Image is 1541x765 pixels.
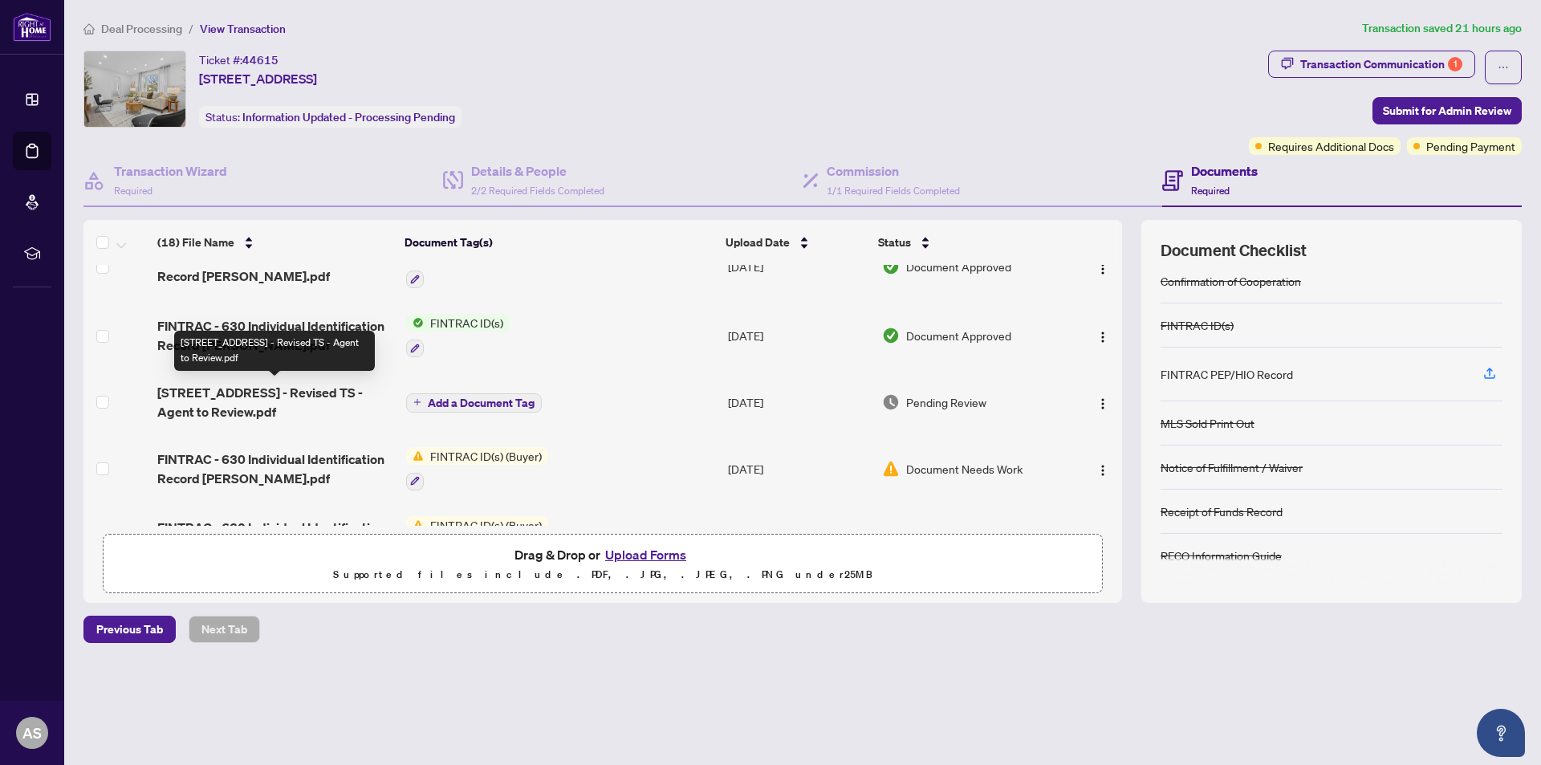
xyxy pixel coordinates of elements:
div: [STREET_ADDRESS] - Revised TS - Agent to Review.pdf [174,331,375,371]
div: RECO Information Guide [1161,547,1282,564]
button: Status IconFINTRAC ID(s) [406,314,510,357]
button: Logo [1090,389,1116,415]
img: Document Status [882,258,900,275]
img: Logo [1096,464,1109,477]
span: home [83,23,95,35]
div: FINTRAC ID(s) [1161,316,1234,334]
div: Confirmation of Cooperation [1161,272,1301,290]
span: plus [413,398,421,406]
div: Transaction Communication [1300,51,1462,77]
span: Pending Review [906,393,986,411]
button: Logo [1090,254,1116,279]
span: FINTRAC ID(s) [424,314,510,332]
img: Status Icon [406,447,424,465]
span: Drag & Drop orUpload FormsSupported files include .PDF, .JPG, .JPEG, .PNG under25MB [104,535,1102,594]
td: [DATE] [722,370,875,434]
button: Add a Document Tag [406,393,542,413]
h4: Documents [1191,161,1258,181]
button: Next Tab [189,616,260,643]
div: Notice of Fulfillment / Waiver [1161,458,1303,476]
img: Logo [1096,397,1109,410]
li: / [189,19,193,38]
span: 1/1 Required Fields Completed [827,185,960,197]
button: Add a Document Tag [406,392,542,413]
span: Submit for Admin Review [1383,98,1511,124]
div: 1 [1448,57,1462,71]
img: Document Status [882,327,900,344]
span: [STREET_ADDRESS] [199,69,317,88]
td: [DATE] [722,434,875,503]
span: Upload Date [726,234,790,251]
span: ellipsis [1498,62,1509,73]
button: Submit for Admin Review [1372,97,1522,124]
img: Document Status [882,460,900,478]
article: Transaction saved 21 hours ago [1362,19,1522,38]
h4: Transaction Wizard [114,161,227,181]
img: Status Icon [406,516,424,534]
span: 2/2 Required Fields Completed [471,185,604,197]
span: Required [114,185,152,197]
img: Logo [1096,331,1109,344]
div: MLS Sold Print Out [1161,414,1254,432]
img: IMG-E12230507_1.jpg [84,51,185,127]
button: Logo [1090,456,1116,482]
button: Status IconFINTRAC ID(s) (Buyer) [406,447,548,490]
button: Status IconFINTRAC ID(s) (Buyer) [406,516,548,560]
h4: Details & People [471,161,604,181]
span: AS [22,722,42,744]
span: Deal Processing [101,22,182,36]
button: Logo [1090,323,1116,348]
td: [DATE] [722,503,875,572]
span: View Transaction [200,22,286,36]
span: Add a Document Tag [428,397,535,409]
span: FINTRAC - 630 Individual Identification Record [PERSON_NAME].pdf [157,316,393,355]
div: Status: [199,106,461,128]
span: Pending Payment [1426,137,1515,155]
th: Status [872,220,1063,265]
span: Document Approved [906,258,1011,275]
button: Status IconFINTRAC ID(s) [406,246,510,289]
div: Receipt of Funds Record [1161,503,1283,520]
button: Previous Tab [83,616,176,643]
img: Document Status [882,393,900,411]
span: 44615 [242,53,279,67]
span: FINTRAC - 630 Individual Identification Record [PERSON_NAME].pdf [157,518,393,556]
button: Transaction Communication1 [1268,51,1475,78]
img: Status Icon [406,314,424,332]
span: Drag & Drop or [514,544,691,565]
span: FINTRAC ID(s) (Buyer) [424,447,548,465]
span: [STREET_ADDRESS] - Revised TS - Agent to Review.pdf [157,383,393,421]
span: Document Checklist [1161,239,1307,262]
span: Document Approved [906,327,1011,344]
h4: Commission [827,161,960,181]
p: Supported files include .PDF, .JPG, .JPEG, .PNG under 25 MB [113,565,1092,584]
button: Open asap [1477,709,1525,757]
th: Upload Date [719,220,872,265]
span: (18) File Name [157,234,234,251]
button: Upload Forms [600,544,691,565]
div: Ticket #: [199,51,279,69]
span: FINTRAC ID(s) (Buyer) [424,516,548,534]
img: Logo [1096,262,1109,275]
span: Information Updated - Processing Pending [242,110,455,124]
span: FINTRAC - 630 Individual Identification Record [PERSON_NAME].pdf [157,247,393,286]
img: logo [13,12,51,42]
th: (18) File Name [151,220,398,265]
span: Requires Additional Docs [1268,137,1394,155]
span: Status [878,234,911,251]
div: FINTRAC PEP/HIO Record [1161,365,1293,383]
span: FINTRAC - 630 Individual Identification Record [PERSON_NAME].pdf [157,450,393,488]
td: [DATE] [722,301,875,370]
span: Previous Tab [96,616,163,642]
td: [DATE] [722,233,875,302]
span: Document Needs Work [906,460,1023,478]
span: Required [1191,185,1230,197]
th: Document Tag(s) [398,220,718,265]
